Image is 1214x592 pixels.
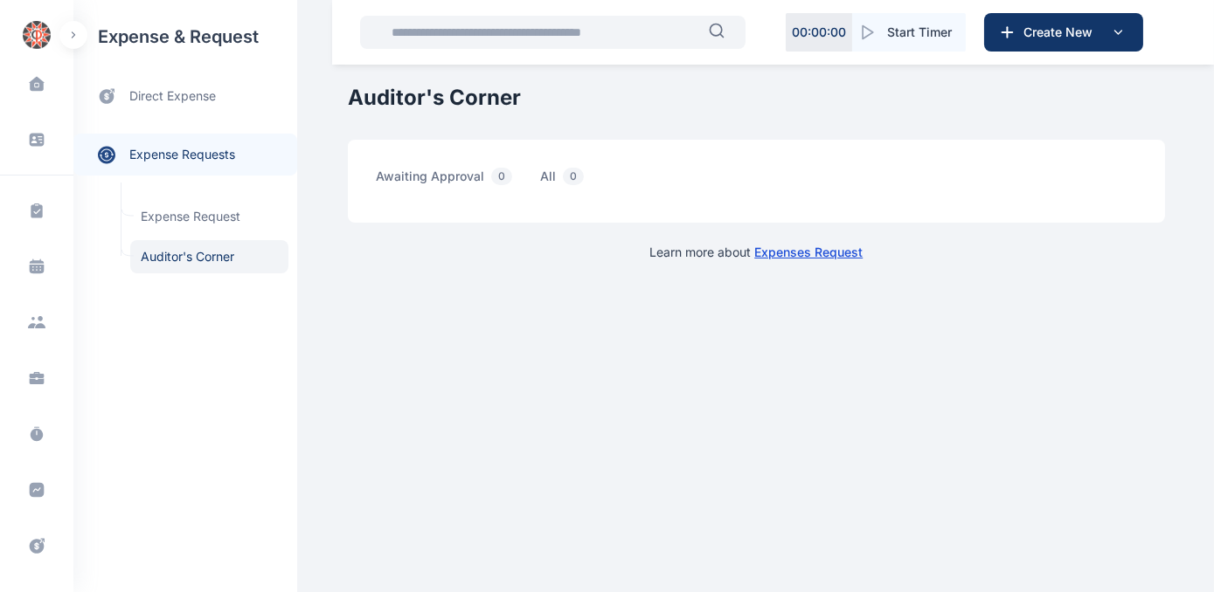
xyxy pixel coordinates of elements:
[491,168,512,185] span: 0
[984,13,1143,52] button: Create New
[130,240,288,273] a: Auditor's Corner
[563,168,584,185] span: 0
[376,168,540,195] a: awaiting approval0
[376,168,519,195] span: awaiting approval
[130,200,288,233] a: Expense Request
[73,120,297,176] div: expense requests
[540,168,612,195] a: all0
[754,244,863,259] a: Expenses Request
[348,84,1165,112] h1: Auditor's Corner
[649,244,863,261] p: Learn more about
[1016,24,1107,41] span: Create New
[852,13,966,52] button: Start Timer
[73,73,297,120] a: direct expense
[540,168,591,195] span: all
[73,134,297,176] a: expense requests
[887,24,952,41] span: Start Timer
[129,87,216,106] span: direct expense
[792,24,846,41] p: 00 : 00 : 00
